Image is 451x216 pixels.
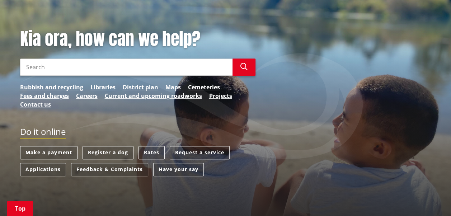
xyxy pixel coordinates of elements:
[165,83,181,91] a: Maps
[418,186,444,212] iframe: Messenger Launcher
[188,83,220,91] a: Cemeteries
[20,100,51,109] a: Contact us
[20,91,69,100] a: Fees and charges
[7,201,33,216] a: Top
[20,29,255,50] h1: Kia ora, how can we help?
[83,146,133,159] a: Register a dog
[20,127,66,139] h2: Do it online
[20,58,232,76] input: Search input
[123,83,158,91] a: District plan
[20,163,66,176] a: Applications
[20,83,83,91] a: Rubbish and recycling
[105,91,202,100] a: Current and upcoming roadworks
[153,163,204,176] a: Have your say
[71,163,148,176] a: Feedback & Complaints
[90,83,116,91] a: Libraries
[209,91,232,100] a: Projects
[76,91,98,100] a: Careers
[20,146,77,159] a: Make a payment
[170,146,230,159] a: Request a service
[138,146,165,159] a: Rates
